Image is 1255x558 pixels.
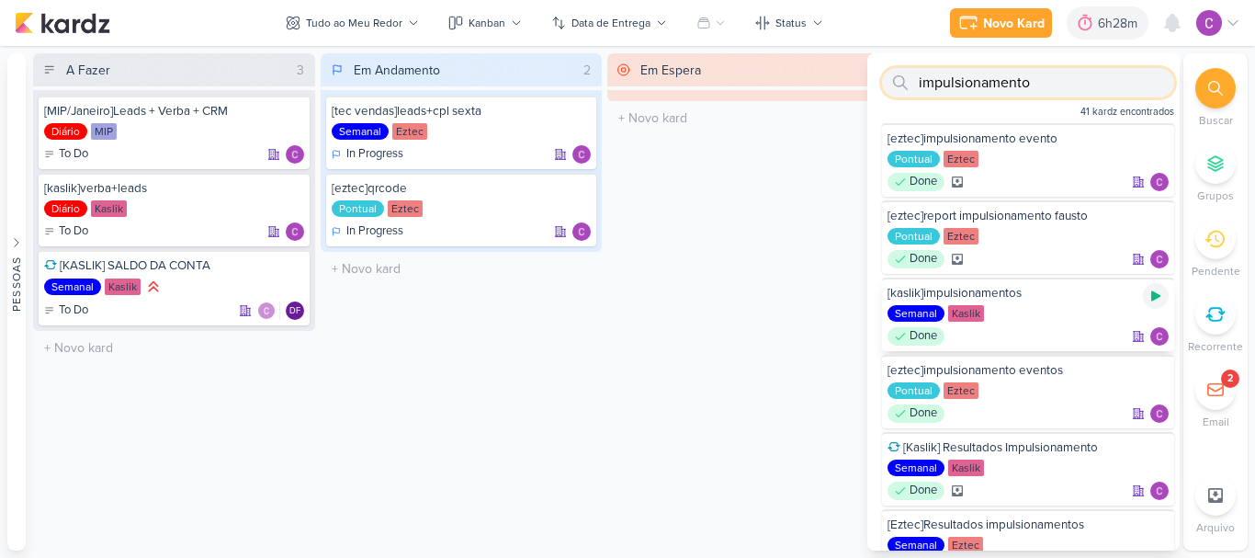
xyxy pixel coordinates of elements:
[1150,327,1169,346] img: Carlos Lima
[910,250,937,268] p: Done
[1150,404,1169,423] img: Carlos Lima
[950,8,1052,38] button: Novo Kard
[66,61,110,80] div: A Fazer
[286,302,304,320] div: Responsável: Diego Freitas
[888,173,944,191] div: Done
[286,302,304,320] div: Diego Freitas
[44,200,87,217] div: Diário
[1197,188,1234,204] p: Grupos
[1196,10,1222,36] img: Carlos Lima
[324,256,599,282] input: + Novo kard
[1150,327,1169,346] div: Responsável: Carlos Lima
[910,327,937,346] p: Done
[888,208,1169,224] div: [eztec]report impulsionamento fausto
[888,517,1169,533] div: [Eztec]Resultados impulsionamentos
[15,12,110,34] img: kardz.app
[983,14,1045,33] div: Novo Kard
[882,68,1174,97] input: Busque por kardz
[286,145,304,164] div: Responsável: Carlos Lima
[888,537,944,553] div: Semanal
[572,145,591,164] div: Responsável: Carlos Lima
[1150,482,1169,500] div: Responsável: Carlos Lima
[952,485,963,496] div: Arquivado
[1192,263,1240,279] p: Pendente
[888,404,944,423] div: Done
[1143,283,1169,309] div: Ligar relógio
[388,200,423,217] div: Eztec
[888,327,944,346] div: Done
[888,305,944,322] div: Semanal
[392,123,427,140] div: Eztec
[286,222,304,241] div: Responsável: Carlos Lima
[44,103,304,120] div: [MIP/Janeiro]Leads + Verba + CRM
[1098,14,1143,33] div: 6h28m
[257,302,276,320] img: Carlos Lima
[1183,68,1248,129] li: Ctrl + F
[572,222,591,241] div: Responsável: Carlos Lima
[257,302,280,320] div: Colaboradores: Carlos Lima
[144,278,163,296] div: Prioridade Alta
[888,151,940,167] div: Pontual
[1150,404,1169,423] div: Responsável: Carlos Lima
[91,123,117,140] div: MIP
[37,335,311,361] input: + Novo kard
[59,302,88,320] p: To Do
[888,439,1169,456] div: [Kaslik] Resultados Impulsionamento
[888,131,1169,147] div: [eztec]impulsionamento evento
[1150,250,1169,268] div: Responsável: Carlos Lima
[888,362,1169,379] div: [eztec]impulsionamento eventos
[332,222,403,241] div: In Progress
[289,307,300,316] p: DF
[59,222,88,241] p: To Do
[332,180,592,197] div: [eztec]qrcode
[888,250,944,268] div: Done
[944,228,978,245] div: Eztec
[346,222,403,241] p: In Progress
[888,460,944,476] div: Semanal
[910,173,937,191] p: Done
[948,537,983,553] div: Eztec
[952,254,963,265] div: Arquivado
[888,382,940,399] div: Pontual
[1196,519,1235,536] p: Arquivo
[576,61,598,80] div: 2
[910,404,937,423] p: Done
[105,279,141,295] div: Kaslik
[863,61,886,80] div: 0
[572,222,591,241] img: Carlos Lima
[1150,482,1169,500] img: Carlos Lima
[44,123,87,140] div: Diário
[44,145,88,164] div: To Do
[332,145,403,164] div: In Progress
[289,61,311,80] div: 3
[948,460,984,476] div: Kaslik
[44,302,88,320] div: To Do
[1227,371,1233,386] div: 2
[888,285,1169,302] div: [kaslik]impulsionamentos
[44,180,304,197] div: [kaslik]verba+leads
[1199,112,1233,129] p: Buscar
[44,257,304,274] div: [KASLIK] SALDO DA CONTA
[944,151,978,167] div: Eztec
[1150,173,1169,191] img: Carlos Lima
[948,305,984,322] div: Kaslik
[910,482,937,500] p: Done
[1203,414,1229,430] p: Email
[1150,250,1169,268] img: Carlos Lima
[332,200,384,217] div: Pontual
[640,61,701,80] div: Em Espera
[346,145,403,164] p: In Progress
[59,145,88,164] p: To Do
[286,145,304,164] img: Carlos Lima
[1080,105,1174,120] span: 41 kardz encontrados
[952,177,963,188] div: Arquivado
[7,53,26,551] button: Pessoas
[944,382,978,399] div: Eztec
[1188,338,1243,355] p: Recorrente
[44,222,88,241] div: To Do
[572,145,591,164] img: Carlos Lima
[91,200,127,217] div: Kaslik
[888,228,940,245] div: Pontual
[332,103,592,120] div: [tec vendas]leads+cpl sexta
[44,279,101,295] div: Semanal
